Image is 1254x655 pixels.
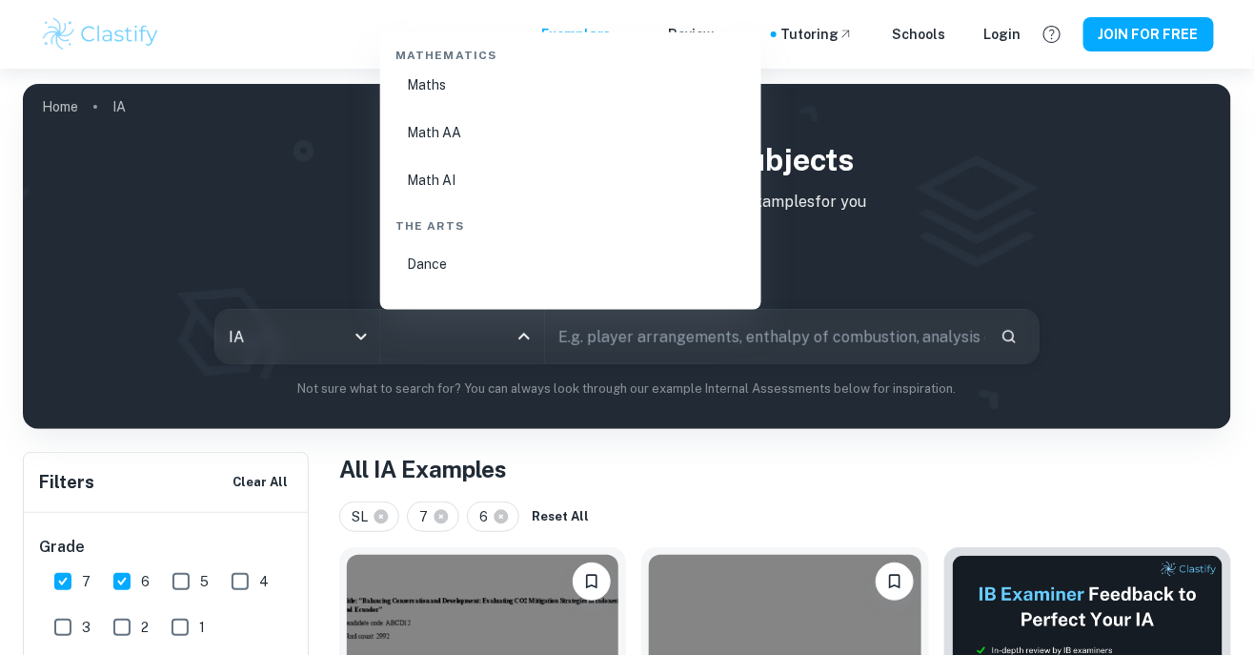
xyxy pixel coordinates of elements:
[407,501,459,532] div: 7
[200,571,209,592] span: 5
[388,159,754,203] li: Math AI
[215,310,379,363] div: IA
[259,571,269,592] span: 4
[388,112,754,155] li: Math AA
[388,243,754,287] li: Dance
[1083,17,1214,51] button: JOIN FOR FREE
[419,506,436,527] span: 7
[388,291,754,335] li: Film
[141,571,150,592] span: 6
[199,617,205,638] span: 1
[467,501,519,532] div: 6
[40,15,161,53] img: Clastify logo
[39,469,94,496] h6: Filters
[388,203,754,243] div: The Arts
[876,563,914,601] button: Please log in to bookmark exemplars
[23,84,1231,429] img: profile cover
[892,24,945,45] a: Schools
[352,506,376,527] span: SL
[38,191,1216,214] p: Type a search phrase to find the most relevant IA examples for you
[511,323,537,350] button: Close
[82,617,91,638] span: 3
[573,563,611,601] button: Please log in to bookmark exemplars
[141,617,149,638] span: 2
[42,93,78,120] a: Home
[38,137,1216,183] h1: IB IA examples for all subjects
[545,310,985,363] input: E.g. player arrangements, enthalpy of combustion, analysis of a big city...
[993,320,1025,353] button: Search
[82,571,91,592] span: 7
[388,32,754,72] div: Mathematics
[388,64,754,108] li: Maths
[228,468,293,497] button: Clear All
[541,24,630,45] p: Exemplars
[112,96,126,117] p: IA
[780,24,854,45] a: Tutoring
[668,24,733,45] p: Review
[339,501,399,532] div: SL
[1036,18,1068,51] button: Help and Feedback
[527,502,594,531] button: Reset All
[983,24,1021,45] a: Login
[39,536,294,559] h6: Grade
[339,452,1231,486] h1: All IA Examples
[479,506,496,527] span: 6
[38,379,1216,399] p: Not sure what to search for? You can always look through our example Internal Assessments below f...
